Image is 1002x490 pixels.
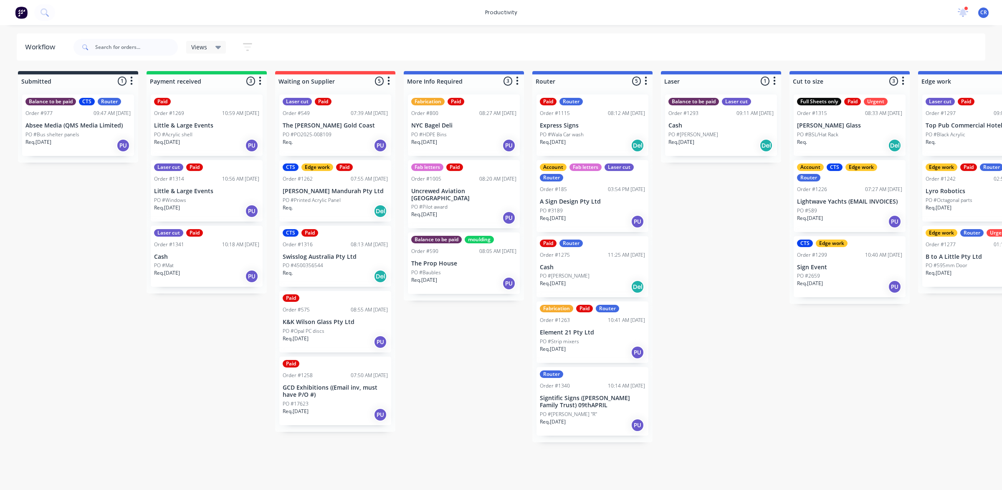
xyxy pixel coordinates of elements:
[479,110,516,117] div: 08:27 AM [DATE]
[865,186,902,193] div: 07:27 AM [DATE]
[279,160,391,222] div: CTSEdge workPaidOrder #126207:55 AM [DATE][PERSON_NAME] Mandurah Pty LtdPO #Printed Acrylic Panel...
[25,42,59,52] div: Workflow
[794,236,906,298] div: CTSEdge workOrder #129910:40 AM [DATE]Sign EventPO #2659Req.[DATE]PU
[408,160,520,229] div: Fab lettersPaidOrder #100508:20 AM [DATE]Uncrewed Aviation [GEOGRAPHIC_DATA]PO #Pilot awardReq.[D...
[301,163,333,171] div: Edge work
[926,204,951,212] p: Req. [DATE]
[154,163,183,171] div: Laser cut
[154,262,174,269] p: PO #Mat
[797,186,827,193] div: Order #1226
[351,372,388,379] div: 07:50 AM [DATE]
[797,98,841,105] div: Full Sheets only
[926,110,956,117] div: Order #1297
[283,372,313,379] div: Order #1258
[481,6,521,19] div: productivity
[502,211,516,225] div: PU
[98,98,121,105] div: Router
[411,276,437,284] p: Req. [DATE]
[95,39,178,56] input: Search for orders...
[596,305,619,312] div: Router
[408,232,520,294] div: Balance to be paidmouldingOrder #59008:05 AM [DATE]The Prop HousePO #BaublesReq.[DATE]PU
[279,357,391,425] div: PaidOrder #125807:50 AM [DATE]GCD Exhibitions ((Email inv, must have P/O #)PO #17623Req.[DATE]PU
[608,382,645,390] div: 10:14 AM [DATE]
[668,131,718,138] p: PO #[PERSON_NAME]
[154,131,192,138] p: PO #Acrylic shell
[559,98,583,105] div: Router
[668,122,774,129] p: Cash
[374,408,387,421] div: PU
[605,163,634,171] div: Laser cut
[502,139,516,152] div: PU
[283,204,293,212] p: Req.
[668,98,719,105] div: Balance to be paid
[540,329,645,336] p: Element 21 Pty Ltd
[374,139,387,152] div: PU
[794,160,906,232] div: AccountCTSEdge workRouterOrder #122607:27 AM [DATE]Lightwave Yachts (EMAIL INVOICES)PO #589Req.[D...
[794,94,906,156] div: Full Sheets onlyPaidUrgentOrder #131508:33 AM [DATE][PERSON_NAME] GlassPO #BSL/Hat RackReq.Del
[926,229,957,237] div: Edge work
[540,251,570,259] div: Order #1275
[283,241,313,248] div: Order #1316
[279,94,391,156] div: Laser cutPaidOrder #54907:39 AM [DATE]The [PERSON_NAME] Gold CoastPO #PO2025-008109Req.PU
[15,6,28,19] img: Factory
[151,226,263,287] div: Laser cutPaidOrder #134110:18 AM [DATE]CashPO #MatReq.[DATE]PU
[283,110,310,117] div: Order #549
[958,98,974,105] div: Paid
[408,94,520,156] div: FabricationPaidOrder #80008:27 AM [DATE]NYC Bagel DeliPO #HDPE BinsReq.[DATE]PU
[536,236,648,298] div: PaidRouterOrder #127511:25 AM [DATE]CashPO #[PERSON_NAME]Req.[DATE]Del
[283,229,299,237] div: CTS
[926,138,936,146] p: Req.
[845,163,877,171] div: Edge work
[540,264,645,271] p: Cash
[411,110,438,117] div: Order #800
[411,260,516,267] p: The Prop House
[797,214,823,222] p: Req. [DATE]
[797,198,902,205] p: Lightwave Yachts (EMAIL INVOICES)
[540,316,570,324] div: Order #1263
[151,94,263,156] div: PaidOrder #126910:59 AM [DATE]Little & Large EventsPO #Acrylic shellReq.[DATE]PU
[245,139,258,152] div: PU
[797,138,807,146] p: Req.
[283,335,309,342] p: Req. [DATE]
[540,122,645,129] p: Express Signs
[25,131,79,138] p: PO #Bus shelter panels
[540,240,557,247] div: Paid
[926,175,956,183] div: Order #1242
[540,338,579,345] p: PO #Strip mixers
[411,163,443,171] div: Fab letters
[283,131,331,138] p: PO #PO2025-008109
[154,241,184,248] div: Order #1341
[79,98,95,105] div: CTS
[540,345,566,353] p: Req. [DATE]
[540,131,584,138] p: PO #Wala Car wash
[797,280,823,287] p: Req. [DATE]
[465,236,494,243] div: moulding
[151,160,263,222] div: Laser cutPaidOrder #131410:56 AM [DATE]Little & Large EventsPO #WindowsReq.[DATE]PU
[759,139,773,152] div: Del
[668,138,694,146] p: Req. [DATE]
[411,131,447,138] p: PO #HDPE Bins
[536,367,648,436] div: RouterOrder #134010:14 AM [DATE]Signtific Signs ([PERSON_NAME] Family Trust) 09thAPRILPO #[PERSON...
[540,370,563,378] div: Router
[540,110,570,117] div: Order #1115
[540,280,566,287] p: Req. [DATE]
[926,241,956,248] div: Order #1277
[315,98,331,105] div: Paid
[283,306,310,314] div: Order #575
[283,188,388,195] p: [PERSON_NAME] Mandurah Pty Ltd
[25,122,131,129] p: Absee Media (QMS Media Limited)
[283,327,324,335] p: PO #Opal PC discs
[283,294,299,302] div: Paid
[540,186,567,193] div: Order #185
[283,122,388,129] p: The [PERSON_NAME] Gold Coast
[797,110,827,117] div: Order #1315
[374,335,387,349] div: PU
[536,160,648,232] div: AccountFab lettersLaser cutRouterOrder #18503:54 PM [DATE]A Sign Design Pty LtdPO #3189Req.[DATE]PU
[301,229,318,237] div: Paid
[154,197,186,204] p: PO #Windows
[351,175,388,183] div: 07:55 AM [DATE]
[926,131,965,138] p: PO #Black Acrylic
[154,98,171,105] div: Paid
[608,316,645,324] div: 10:41 AM [DATE]
[736,110,774,117] div: 09:11 AM [DATE]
